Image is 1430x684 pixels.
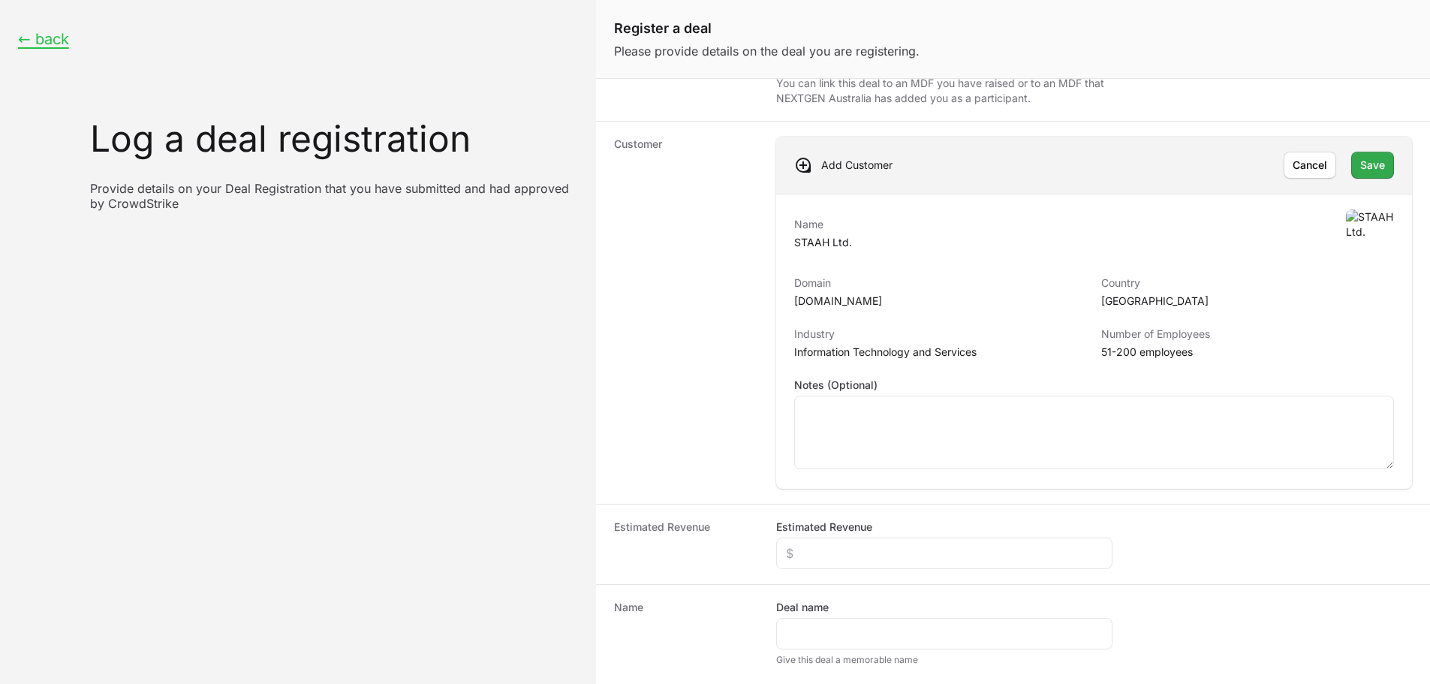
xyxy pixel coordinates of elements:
input: $ [786,544,1103,562]
span: Cancel [1293,156,1327,174]
span: Save [1360,156,1385,174]
p: Number of Employees [1101,327,1394,342]
p: Country [1101,276,1394,291]
p: Industry [794,327,1087,342]
p: Domain [794,276,1087,291]
p: STAAH Ltd. [794,235,852,250]
p: [GEOGRAPHIC_DATA] [1101,294,1394,309]
dt: Name [614,600,758,666]
p: Name [794,217,852,232]
button: ← back [18,30,69,49]
h1: Register a deal [614,18,1412,39]
label: Deal name [776,600,829,615]
p: 51-200 employees [1101,345,1394,360]
p: [DOMAIN_NAME] [794,294,1087,309]
label: Notes (Optional) [794,378,1394,393]
p: Provide details on your Deal Registration that you have submitted and had approved by CrowdStrike [90,181,578,211]
p: Please provide details on the deal you are registering. [614,42,1412,60]
dt: Estimated Revenue [614,520,758,569]
button: Save [1351,152,1394,179]
p: Add Customer [821,158,893,173]
p: Information Technology and Services [794,345,1087,360]
label: Estimated Revenue [776,520,872,535]
h1: Log a deal registration [90,121,578,157]
button: Cancel [1284,152,1336,179]
img: STAAH Ltd. [1346,209,1394,258]
dt: Customer [614,137,758,489]
div: Give this deal a memorable name [776,654,1112,666]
